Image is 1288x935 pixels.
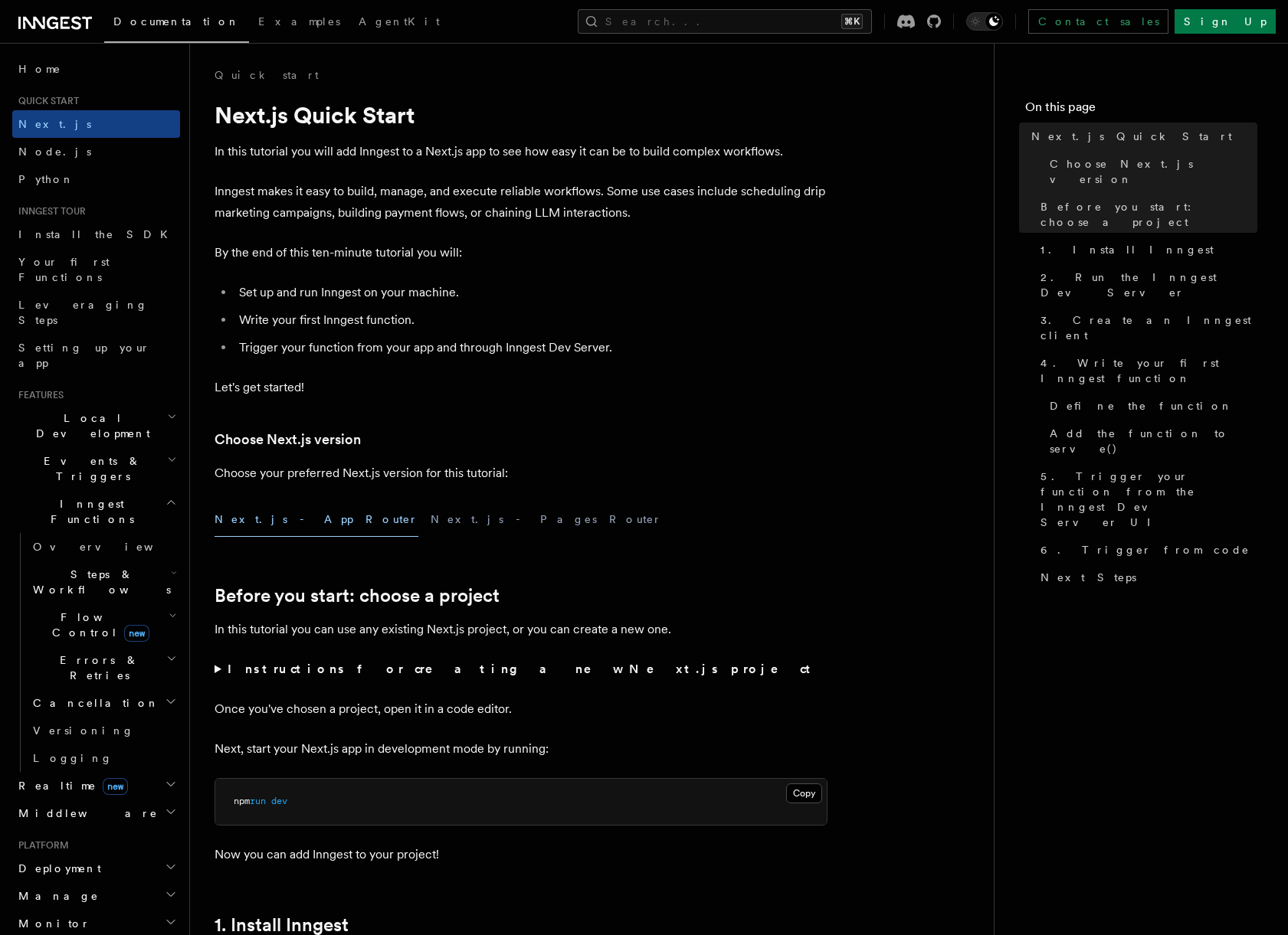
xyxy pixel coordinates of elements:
span: 4. Write your first Inngest function [1041,355,1257,386]
a: Before you start: choose a project [215,585,500,606]
a: Node.js [12,138,180,165]
span: 2. Run the Inngest Dev Server [1041,270,1257,300]
span: Python [18,173,74,185]
a: Contact sales [1028,9,1168,34]
span: npm [234,796,250,806]
span: Add the function to serve() [1050,426,1257,456]
span: Cancellation [27,695,159,711]
p: Once you've chosen a project, open it in a code editor. [215,698,828,720]
span: new [103,778,128,795]
p: In this tutorial you can use any existing Next.js project, or you can create a new one. [215,619,828,640]
span: Quick start [12,95,79,107]
p: In this tutorial you will add Inngest to a Next.js app to see how easy it can be to build complex... [215,141,828,162]
a: Choose Next.js version [215,429,361,450]
button: Inngest Functions [12,490,180,533]
li: Set up and run Inngest on your machine. [234,282,828,303]
a: 2. Run the Inngest Dev Server [1034,263,1257,306]
span: Local Development [12,410,167,441]
a: Overview [27,533,180,561]
a: Add the function to serve() [1044,420,1257,463]
a: 3. Create an Inngest client [1034,306,1257,349]
a: Python [12,165,180,193]
h4: On this page [1025,98,1257,123]
a: AgentKit [349,5,449,41]
span: AgentKit [359,15,440,28]
button: Middleware [12,799,180,827]
p: By the end of this ten-minute tutorial you will: [215,242,828,263]
span: Choose Next.js version [1050,156,1257,187]
a: Next.js Quick Start [1025,123,1257,150]
a: 1. Install Inngest [1034,236,1257,263]
a: Leveraging Steps [12,291,180,334]
p: Inngest makes it easy to build, manage, and execute reliable workflows. Some use cases include sc... [215,181,828,224]
span: Next.js [18,118,91,130]
span: Define the function [1050,398,1233,414]
a: Next.js [12,110,180,138]
a: Before you start: choose a project [1034,193,1257,236]
span: Next.js Quick Start [1031,129,1232,144]
p: Now you can add Inngest to your project! [215,844,828,865]
kbd: ⌘K [841,14,863,29]
span: Examples [258,15,340,28]
span: Your first Functions [18,256,110,283]
a: Install the SDK [12,221,180,248]
div: Inngest Functions [12,533,180,772]
span: 6. Trigger from code [1041,542,1250,557]
a: Define the function [1044,392,1257,420]
button: Errors & Retries [27,646,180,689]
p: Next, start your Next.js app in development mode by running: [215,738,828,760]
span: 5. Trigger your function from the Inngest Dev Server UI [1041,469,1257,530]
button: Manage [12,882,180,910]
h1: Next.js Quick Start [215,101,828,129]
button: Next.js - App Router [215,502,418,537]
button: Copy [786,783,822,803]
span: run [250,796,266,806]
button: Search...⌘K [578,9,872,34]
span: dev [271,796,287,806]
p: Choose your preferred Next.js version for this tutorial: [215,463,828,484]
span: Platform [12,839,69,852]
button: Cancellation [27,689,180,717]
span: Errors & Retries [27,652,166,683]
a: 6. Trigger from code [1034,536,1257,564]
span: Documentation [113,15,240,28]
span: Manage [12,888,99,904]
span: Install the SDK [18,228,177,240]
span: Features [12,389,64,401]
a: Home [12,55,180,83]
span: Logging [33,752,113,764]
p: Let's get started! [215,377,828,398]
span: Events & Triggers [12,453,167,484]
button: Events & Triggers [12,447,180,490]
a: Quick start [215,67,319,83]
a: Logging [27,744,180,772]
span: Leveraging Steps [18,299,148,326]
a: Examples [249,5,349,41]
span: new [124,625,149,642]
a: Sign Up [1175,9,1276,34]
span: Inngest Functions [12,496,166,527]
a: Next Steps [1034,564,1257,591]
span: Node.js [18,145,91,158]
span: Flow Control [27,610,169,640]
button: Flow Controlnew [27,603,180,646]
a: Setting up your app [12,334,180,377]
a: 4. Write your first Inngest function [1034,349,1257,392]
button: Realtimenew [12,772,180,799]
summary: Instructions for creating a new Next.js project [215,659,828,680]
span: Steps & Workflows [27,567,171,597]
span: Deployment [12,861,101,876]
strong: Instructions for creating a new Next.js project [228,662,817,676]
span: Home [18,61,61,77]
span: Monitor [12,916,90,931]
a: Your first Functions [12,248,180,291]
a: 5. Trigger your function from the Inngest Dev Server UI [1034,463,1257,536]
span: 1. Install Inngest [1041,242,1214,257]
span: Overview [33,541,191,553]
a: Choose Next.js version [1044,150,1257,193]
li: Write your first Inngest function. [234,309,828,331]
span: 3. Create an Inngest client [1041,312,1257,343]
li: Trigger your function from your app and through Inngest Dev Server. [234,337,828,358]
button: Steps & Workflows [27,561,180,603]
button: Toggle dark mode [966,12,1003,31]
